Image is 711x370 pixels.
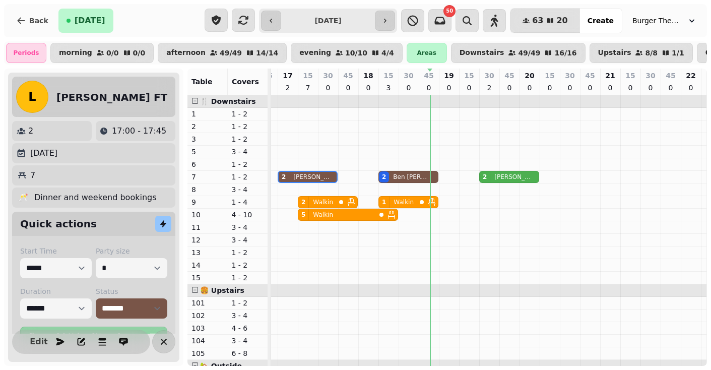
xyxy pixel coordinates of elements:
[232,323,264,333] p: 4 - 6
[191,184,224,195] p: 8
[232,172,264,182] p: 1 - 2
[191,109,224,119] p: 1
[345,49,367,56] p: 10 / 10
[283,71,292,81] p: 17
[301,211,305,219] div: 5
[191,311,224,321] p: 102
[407,43,447,63] div: Areas
[191,248,224,258] p: 13
[382,173,386,181] div: 2
[672,49,684,56] p: 1 / 1
[645,49,658,56] p: 8 / 8
[232,78,259,86] span: Covers
[96,286,167,296] label: Status
[324,83,332,93] p: 0
[191,323,224,333] p: 103
[28,125,33,137] p: 2
[625,71,635,81] p: 15
[191,159,224,169] p: 6
[556,17,567,25] span: 20
[363,71,373,81] p: 18
[191,222,224,232] p: 11
[686,71,695,81] p: 22
[525,71,534,81] p: 20
[232,197,264,207] p: 1 - 4
[504,71,514,81] p: 45
[158,43,287,63] button: afternoon49/4914/14
[191,210,224,220] p: 10
[8,9,56,33] button: Back
[191,348,224,358] p: 105
[647,83,655,93] p: 0
[590,43,693,63] button: Upstairs8/81/1
[382,198,386,206] div: 1
[191,78,213,86] span: Table
[667,83,675,93] p: 0
[18,192,28,204] p: 🥂
[344,83,352,93] p: 0
[232,348,264,358] p: 6 - 8
[313,198,333,206] p: Walkin
[293,173,330,181] p: [PERSON_NAME] FT
[106,49,119,56] p: 0 / 0
[393,173,430,181] p: Ben [PERSON_NAME]
[191,235,224,245] p: 12
[424,71,433,81] p: 45
[191,197,224,207] p: 9
[282,173,286,181] div: 2
[232,248,264,258] p: 1 - 2
[200,362,242,370] span: 🏡 Outside
[505,83,513,93] p: 0
[29,332,49,352] button: Edit
[464,71,474,81] p: 15
[28,91,36,103] span: L
[59,49,92,57] p: morning
[404,71,413,81] p: 30
[510,9,580,33] button: 6320
[232,184,264,195] p: 3 - 4
[586,83,594,93] p: 0
[20,217,97,231] h2: Quick actions
[191,273,224,283] p: 15
[30,147,57,159] p: [DATE]
[445,83,453,93] p: 0
[232,159,264,169] p: 1 - 2
[532,17,543,25] span: 63
[232,273,264,283] p: 1 - 2
[191,260,224,270] p: 14
[554,49,576,56] p: 16 / 16
[96,246,167,256] label: Party size
[299,49,331,57] p: evening
[191,121,224,132] p: 2
[166,49,206,57] p: afternoon
[588,17,614,24] span: Create
[232,235,264,245] p: 3 - 4
[30,169,35,181] p: 7
[58,9,113,33] button: [DATE]
[191,172,224,182] p: 7
[565,71,574,81] p: 30
[232,121,264,132] p: 1 - 2
[304,83,312,93] p: 7
[6,43,46,63] div: Periods
[75,17,105,25] span: [DATE]
[20,246,92,256] label: Start Time
[494,173,532,181] p: [PERSON_NAME]
[364,83,372,93] p: 0
[485,83,493,93] p: 2
[384,83,393,93] p: 3
[605,71,615,81] p: 21
[191,147,224,157] p: 5
[303,71,312,81] p: 15
[566,83,574,93] p: 0
[451,43,586,63] button: Downstairs49/4916/16
[313,211,333,219] p: Walkin
[33,338,45,346] span: Edit
[20,286,92,296] label: Duration
[518,49,540,56] p: 49 / 49
[232,210,264,220] p: 4 - 10
[444,71,454,81] p: 19
[112,125,166,137] p: 17:00 - 17:45
[232,222,264,232] p: 3 - 4
[645,71,655,81] p: 30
